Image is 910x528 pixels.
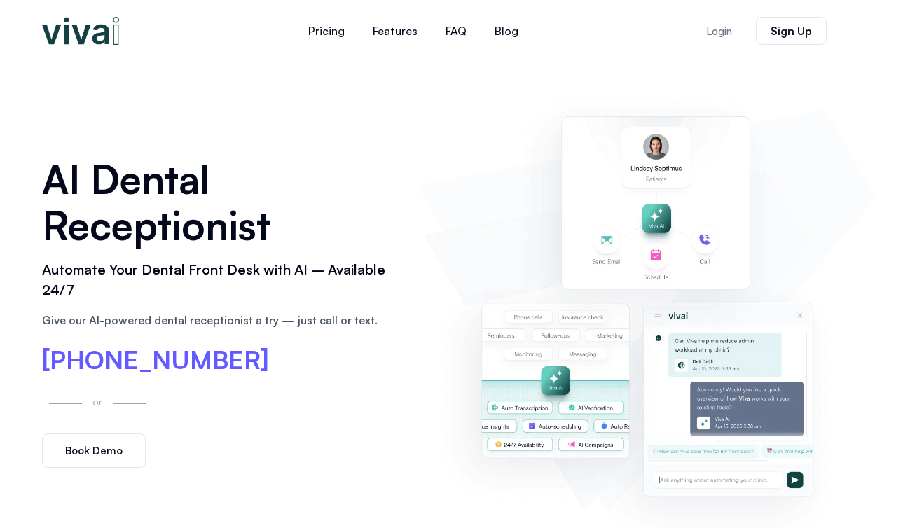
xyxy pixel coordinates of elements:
[42,433,146,468] a: Book Demo
[42,260,404,300] h2: Automate Your Dental Front Desk with AI – Available 24/7
[89,394,106,410] p: or
[65,445,123,456] span: Book Demo
[432,14,481,48] a: FAQ
[481,14,532,48] a: Blog
[42,312,404,328] p: Give our AI-powered dental receptionist a try — just call or text.
[42,347,269,373] a: [PHONE_NUMBER]
[359,14,432,48] a: Features
[42,155,404,248] h1: AI Dental Receptionist
[210,14,616,48] nav: Menu
[756,17,827,45] a: Sign Up
[771,25,812,36] span: Sign Up
[706,26,732,36] span: Login
[689,18,749,45] a: Login
[294,14,359,48] a: Pricing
